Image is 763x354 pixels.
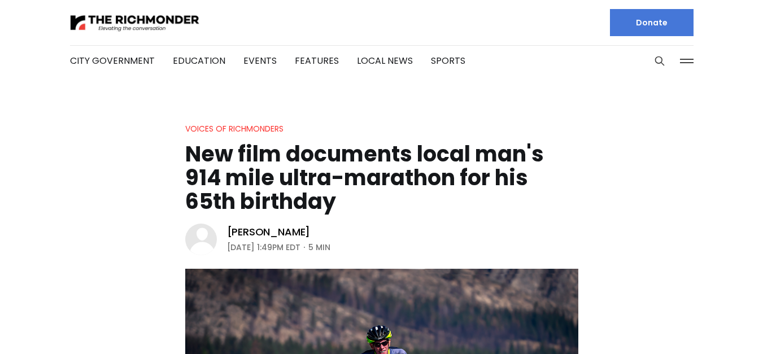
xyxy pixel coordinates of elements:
a: Education [173,54,225,67]
a: Donate [610,9,694,36]
a: Voices of Richmonders [185,123,284,134]
a: Events [243,54,277,67]
iframe: portal-trigger [668,299,763,354]
h1: New film documents local man's 914 mile ultra-marathon for his 65th birthday [185,142,578,213]
a: Local News [357,54,413,67]
button: Search this site [651,53,668,69]
a: Sports [431,54,465,67]
a: City Government [70,54,155,67]
time: [DATE] 1:49PM EDT [227,241,300,254]
span: 5 min [308,241,330,254]
a: [PERSON_NAME] [227,225,311,239]
img: The Richmonder [70,13,200,33]
a: Features [295,54,339,67]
